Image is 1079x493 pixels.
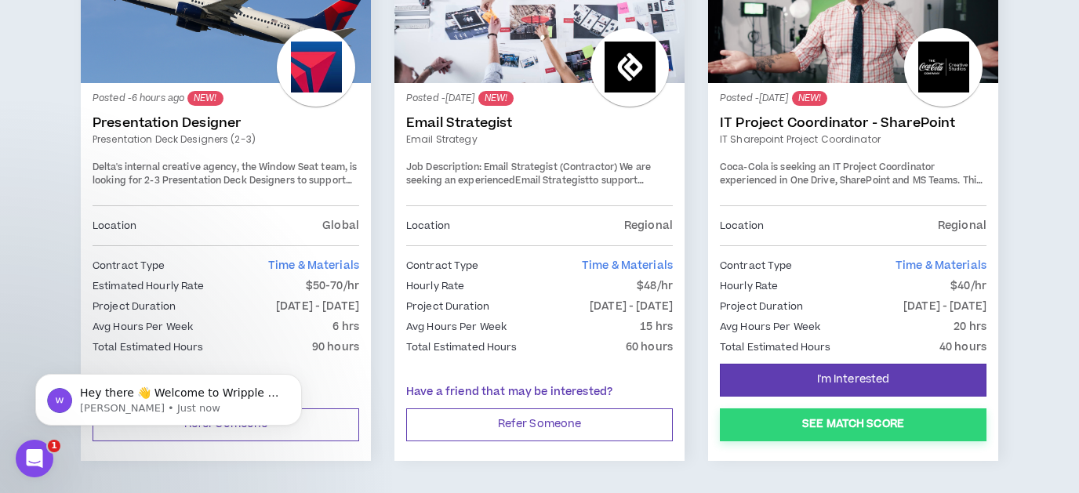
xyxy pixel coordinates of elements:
iframe: Intercom live chat [16,440,53,477]
p: Have a friend that may be interested? [406,384,673,401]
span: 1 [48,440,60,452]
p: 20 hrs [954,318,986,335]
p: [DATE] - [DATE] [276,298,359,315]
p: Total Estimated Hours [93,339,204,356]
p: Total Estimated Hours [720,339,831,356]
p: Total Estimated Hours [406,339,518,356]
a: Presentation Designer [93,115,359,131]
a: Presentation Deck Designers (2-3) [93,132,359,147]
p: [DATE] - [DATE] [903,298,986,315]
sup: NEW! [478,91,514,106]
p: Contract Type [720,257,793,274]
span: I'm Interested [817,372,890,387]
a: IT Project Coordinator - SharePoint [720,115,986,131]
p: $50-70/hr [306,277,359,295]
span: Time & Materials [896,258,986,274]
p: Location [406,217,450,234]
button: See Match Score [720,408,986,441]
p: Estimated Hourly Rate [93,277,205,295]
span: Time & Materials [268,258,359,274]
p: $40/hr [950,277,986,295]
p: Location [720,217,764,234]
p: Avg Hours Per Week [720,318,820,335]
p: Project Duration [93,298,176,315]
p: Avg Hours Per Week [406,318,507,335]
p: Regional [624,217,673,234]
p: Posted - [DATE] [720,91,986,106]
p: Project Duration [406,298,489,315]
span: Coca-Cola is seeking an IT Project Coordinator experienced in One Drive, SharePoint and MS Teams.... [720,161,983,229]
p: Posted - [DATE] [406,91,673,106]
iframe: Intercom notifications message [12,341,325,451]
strong: Job Description: Email Strategist (Contractor) [406,161,617,174]
p: Posted - 6 hours ago [93,91,359,106]
p: 15 hrs [640,318,673,335]
button: I'm Interested [720,364,986,397]
a: IT Sharepoint Project Coordinator [720,132,986,147]
p: Contract Type [93,257,165,274]
p: Contract Type [406,257,479,274]
span: Delta's internal creative agency, the Window Seat team, is looking for 2-3 Presentation Deck Desi... [93,161,357,216]
p: Hourly Rate [406,277,464,295]
span: Time & Materials [582,258,673,274]
span: We are seeking an experienced [406,161,651,188]
a: Email Strategy [406,132,673,147]
sup: NEW! [792,91,827,106]
p: 60 hours [626,339,673,356]
p: Project Duration [720,298,803,315]
strong: Email Strategist [515,174,589,187]
button: Refer Someone [406,408,673,441]
sup: NEW! [187,91,223,106]
p: 40 hours [939,339,986,356]
p: Location [93,217,136,234]
p: $48/hr [637,277,673,295]
p: Regional [938,217,986,234]
p: 6 hrs [332,318,359,335]
p: Hourly Rate [720,277,778,295]
p: Avg Hours Per Week [93,318,193,335]
p: Global [322,217,359,234]
p: 90 hours [312,339,359,356]
p: [DATE] - [DATE] [590,298,673,315]
a: Email Strategist [406,115,673,131]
